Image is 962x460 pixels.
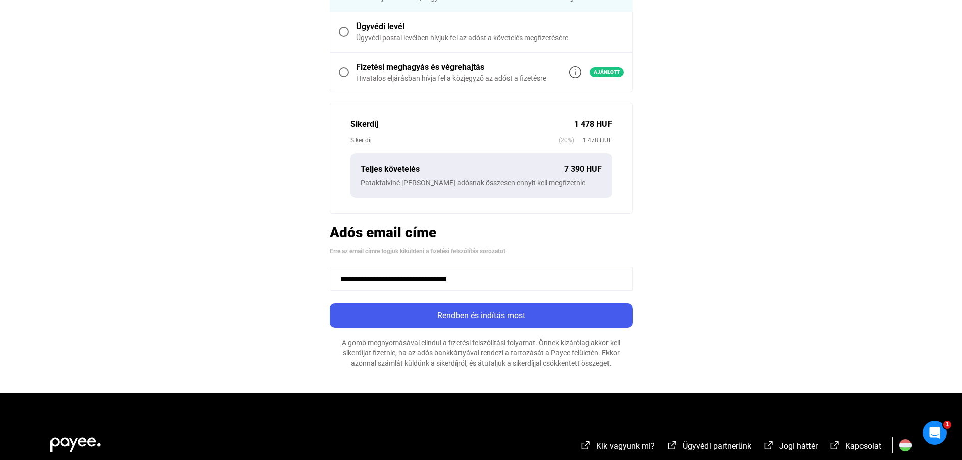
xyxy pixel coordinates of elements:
img: HU.svg [899,439,912,451]
img: white-payee-white-dot.svg [50,432,101,452]
span: 1 478 HUF [574,135,612,145]
div: A gomb megnyomásával elindul a fizetési felszólítási folyamat. Önnek kizárólag akkor kell sikerdí... [330,338,633,368]
div: Erre az email címre fogjuk kiküldeni a fizetési felszólítás sorozatot [330,246,633,257]
a: info-grey-outlineAjánlott [569,66,624,78]
img: info-grey-outline [569,66,581,78]
div: Rendben és indítás most [333,310,630,322]
div: Hivatalos eljárásban hívja fel a közjegyző az adóst a fizetésre [356,73,546,83]
div: Siker díj [350,135,559,145]
img: external-link-white [580,440,592,450]
span: Ajánlott [590,67,624,77]
a: external-link-whiteKik vagyunk mi? [580,443,655,452]
div: 7 390 HUF [564,163,602,175]
iframe: Intercom live chat [923,421,947,445]
span: Ügyvédi partnerünk [683,441,751,451]
span: Kik vagyunk mi? [596,441,655,451]
img: external-link-white [666,440,678,450]
span: (20%) [559,135,574,145]
div: Ügyvédi postai levélben hívjuk fel az adóst a követelés megfizetésére [356,33,624,43]
img: external-link-white [829,440,841,450]
span: 1 [943,421,951,429]
a: external-link-whiteKapcsolat [829,443,881,452]
div: Patakfalviné [PERSON_NAME] adósnak összesen ennyit kell megfizetnie [361,178,602,188]
div: 1 478 HUF [574,118,612,130]
span: Kapcsolat [845,441,881,451]
span: Jogi háttér [779,441,818,451]
div: Sikerdíj [350,118,574,130]
img: external-link-white [763,440,775,450]
a: external-link-whiteJogi háttér [763,443,818,452]
div: Ügyvédi levél [356,21,624,33]
div: Teljes követelés [361,163,564,175]
a: external-link-whiteÜgyvédi partnerünk [666,443,751,452]
button: Rendben és indítás most [330,303,633,328]
h2: Adós email címe [330,224,633,241]
div: Fizetési meghagyás és végrehajtás [356,61,546,73]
